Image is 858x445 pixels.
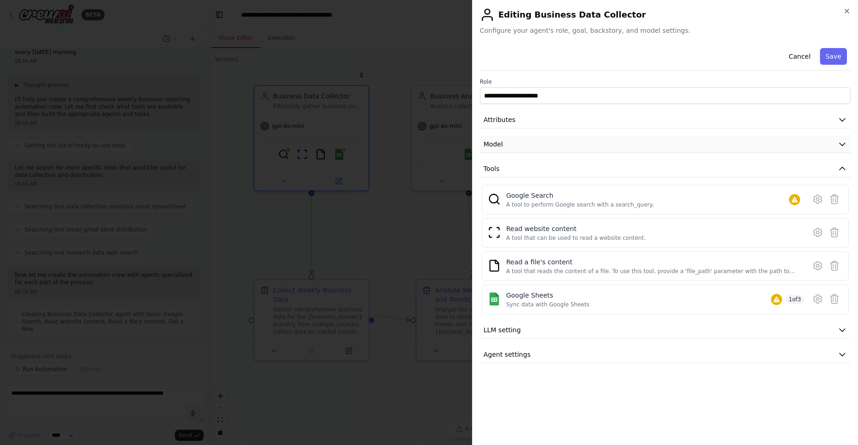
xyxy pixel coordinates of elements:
span: Tools [484,164,500,173]
label: Role [480,78,851,85]
img: FileReadTool [488,259,501,272]
span: Model [484,140,503,149]
button: Delete tool [826,224,843,241]
span: 1 of 3 [786,295,804,304]
button: Model [480,136,851,153]
h2: Editing Business Data Collector [480,7,851,22]
img: Google Sheets [488,293,501,305]
button: Configure tool [809,291,826,307]
img: SerplyWebSearchTool [488,193,501,206]
button: Delete tool [826,257,843,274]
button: Delete tool [826,291,843,307]
img: ScrapeWebsiteTool [488,226,501,239]
div: Read a file's content [506,257,800,267]
div: A tool to perform Google search with a search_query. [506,201,654,208]
button: Agent settings [480,346,851,363]
div: A tool that can be used to read a website content. [506,234,646,242]
button: Configure tool [809,191,826,207]
div: Google Sheets [506,291,590,300]
button: Delete tool [826,191,843,207]
button: Tools [480,160,851,177]
button: Attributes [480,111,851,128]
span: Attributes [484,115,516,124]
span: Agent settings [484,350,531,359]
div: Read website content [506,224,646,233]
button: Cancel [783,48,816,65]
button: Configure tool [809,257,826,274]
span: Configure your agent's role, goal, backstory, and model settings. [480,26,851,35]
button: Save [820,48,847,65]
span: LLM setting [484,325,521,335]
div: A tool that reads the content of a file. To use this tool, provide a 'file_path' parameter with t... [506,268,800,275]
div: Google Search [506,191,654,200]
div: Sync data with Google Sheets [506,301,590,308]
button: LLM setting [480,322,851,339]
button: Configure tool [809,224,826,241]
